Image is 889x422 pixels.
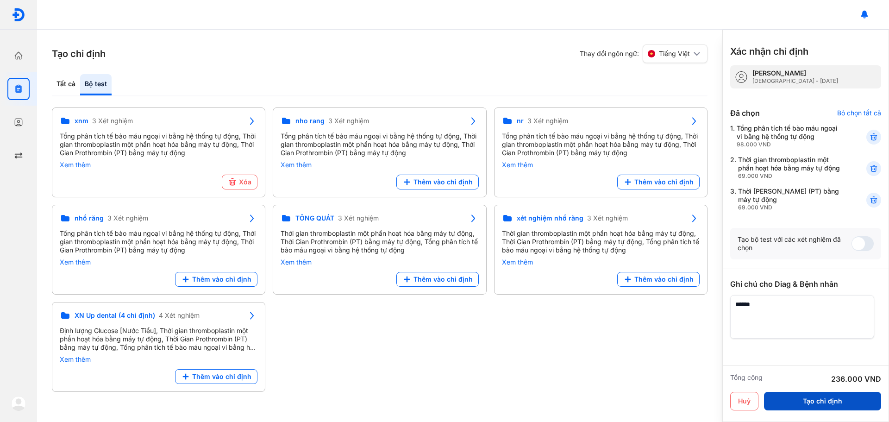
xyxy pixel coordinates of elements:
div: Xem thêm [60,258,257,266]
span: xét nghiệm nhổ răng [517,214,583,222]
div: Tất cả [52,74,80,95]
span: nho rang [295,117,325,125]
span: 3 Xét nghiệm [328,117,369,125]
div: Xem thêm [281,258,478,266]
div: Tổng phân tích tế bào máu ngoại vi bằng hệ thống tự động, Thời gian thromboplastin một phần hoạt ... [60,132,257,157]
div: Xem thêm [281,161,478,169]
div: 98.000 VND [737,141,844,148]
span: 3 Xét nghiệm [587,214,628,222]
div: Tổng phân tích tế bào máu ngoại vi bằng hệ thống tự động, Thời gian thromboplastin một phần hoạt ... [60,229,257,254]
span: Thêm vào chỉ định [413,178,473,186]
div: Thời gian thromboplastin một phần hoạt hóa bằng máy tự động [738,156,844,180]
div: Đã chọn [730,107,760,119]
span: Thêm vào chỉ định [413,275,473,283]
div: [DEMOGRAPHIC_DATA] - [DATE] [752,77,838,85]
div: Xem thêm [502,161,700,169]
span: Xóa [239,178,251,186]
h3: Xác nhận chỉ định [730,45,808,58]
div: 69.000 VND [738,204,844,211]
div: Tổng phân tích tế bào máu ngoại vi bằng hệ thống tự động, Thời gian thromboplastin một phần hoạt ... [281,132,478,157]
span: XN Up dental (4 chỉ định) [75,311,155,320]
div: Định lượng Glucose [Nước Tiểu], Thời gian thromboplastin một phần hoạt hóa bằng máy tự động, Thời... [60,327,257,352]
button: Huỷ [730,392,758,410]
div: 3. [730,187,844,211]
div: 236.000 VND [831,373,881,384]
span: nhổ răng [75,214,104,222]
div: Xem thêm [502,258,700,266]
img: logo [12,8,25,22]
div: 1. [730,124,844,148]
div: [PERSON_NAME] [752,69,838,77]
div: Thời [PERSON_NAME] (PT) bằng máy tự động [738,187,844,211]
div: Ghi chú cho Diag & Bệnh nhân [730,278,881,290]
span: 3 Xét nghiệm [527,117,568,125]
div: Bỏ chọn tất cả [837,109,881,117]
div: Tạo bộ test với các xét nghiệm đã chọn [738,235,851,252]
span: nr [517,117,524,125]
button: Tạo chỉ định [764,392,881,410]
span: TỔNG QUÁT [295,214,334,222]
div: 2. [730,156,844,180]
button: Thêm vào chỉ định [175,272,257,287]
span: Tiếng Việt [659,50,690,58]
div: Tổng cộng [730,373,763,384]
button: Thêm vào chỉ định [396,272,479,287]
button: Thêm vào chỉ định [617,175,700,189]
img: logo [11,396,26,411]
button: Thêm vào chỉ định [396,175,479,189]
span: 3 Xét nghiệm [92,117,133,125]
div: Thời gian thromboplastin một phần hoạt hóa bằng máy tự động, Thời Gian Prothrombin (PT) bằng máy ... [502,229,700,254]
span: xnm [75,117,88,125]
button: Xóa [222,175,257,189]
span: Thêm vào chỉ định [192,275,251,283]
div: Bộ test [80,74,112,95]
div: Thời gian thromboplastin một phần hoạt hóa bằng máy tự động, Thời Gian Prothrombin (PT) bằng máy ... [281,229,478,254]
div: 69.000 VND [738,172,844,180]
button: Thêm vào chỉ định [617,272,700,287]
span: Thêm vào chỉ định [192,372,251,381]
div: Xem thêm [60,355,257,364]
span: Thêm vào chỉ định [634,178,694,186]
div: Tổng phân tích tế bào máu ngoại vi bằng hệ thống tự động, Thời gian thromboplastin một phần hoạt ... [502,132,700,157]
span: 3 Xét nghiệm [338,214,379,222]
span: Thêm vào chỉ định [634,275,694,283]
div: Thay đổi ngôn ngữ: [580,44,707,63]
div: Tổng phân tích tế bào máu ngoại vi bằng hệ thống tự động [737,124,844,148]
span: 4 Xét nghiệm [159,311,200,320]
span: 3 Xét nghiệm [107,214,148,222]
h3: Tạo chỉ định [52,47,106,60]
button: Thêm vào chỉ định [175,369,257,384]
div: Xem thêm [60,161,257,169]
